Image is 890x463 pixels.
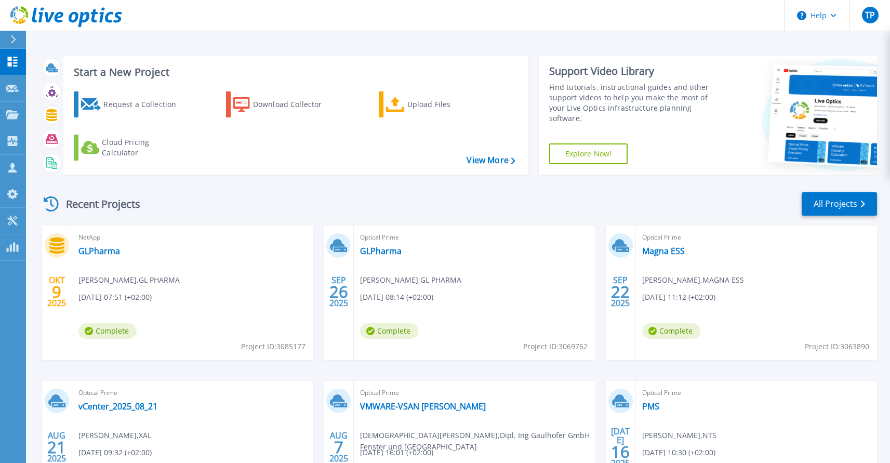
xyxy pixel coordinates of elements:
a: GLPharma [78,246,120,256]
span: [PERSON_NAME] , GL PHARMA [78,274,180,286]
div: Request a Collection [103,94,187,115]
span: Optical Prime [642,387,871,399]
a: GLPharma [360,246,402,256]
span: Complete [78,323,137,339]
span: [DEMOGRAPHIC_DATA][PERSON_NAME] , Dipl. Ing Gaulhofer GmbH Fenster und [GEOGRAPHIC_DATA] [360,430,595,453]
span: 22 [611,287,630,296]
span: [PERSON_NAME] , MAGNA ESS [642,274,744,286]
span: [PERSON_NAME] , GL PHARMA [360,274,461,286]
a: VMWARE-VSAN [PERSON_NAME] [360,401,486,412]
span: Optical Prime [642,232,871,243]
a: Cloud Pricing Calculator [74,135,190,161]
span: Project ID: 3063890 [805,341,869,352]
div: SEP 2025 [329,273,349,311]
span: Complete [360,323,418,339]
a: Magna ESS [642,246,685,256]
div: Cloud Pricing Calculator [102,137,185,158]
span: [PERSON_NAME] , NTS [642,430,716,441]
a: Explore Now! [549,143,628,164]
div: Find tutorials, instructional guides and other support videos to help you make the most of your L... [549,82,721,124]
span: Project ID: 3085177 [241,341,305,352]
span: Complete [642,323,700,339]
span: TP [865,11,875,19]
div: Support Video Library [549,64,721,78]
span: [PERSON_NAME] , XAL [78,430,151,441]
a: View More [467,155,515,165]
a: Download Collector [226,91,342,117]
div: SEP 2025 [610,273,630,311]
div: Upload Files [407,94,490,115]
a: PMS [642,401,659,412]
span: 21 [47,443,66,452]
a: All Projects [802,192,877,216]
span: Optical Prime [360,387,589,399]
div: Recent Projects [40,191,154,217]
span: Optical Prime [78,387,307,399]
span: Project ID: 3069762 [523,341,588,352]
a: vCenter_2025_08_21 [78,401,157,412]
span: [DATE] 08:14 (+02:00) [360,292,433,303]
a: Request a Collection [74,91,190,117]
span: [DATE] 09:32 (+02:00) [78,447,152,458]
span: Optical Prime [360,232,589,243]
span: [DATE] 07:51 (+02:00) [78,292,152,303]
div: Download Collector [253,94,336,115]
a: Upload Files [379,91,495,117]
span: 7 [334,443,343,452]
span: [DATE] 10:30 (+02:00) [642,447,715,458]
span: [DATE] 11:12 (+02:00) [642,292,715,303]
span: NetApp [78,232,307,243]
span: 9 [52,287,61,296]
span: [DATE] 16:01 (+02:00) [360,447,433,458]
span: 16 [611,447,630,456]
div: OKT 2025 [47,273,67,311]
h3: Start a New Project [74,67,515,78]
span: 26 [329,287,348,296]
